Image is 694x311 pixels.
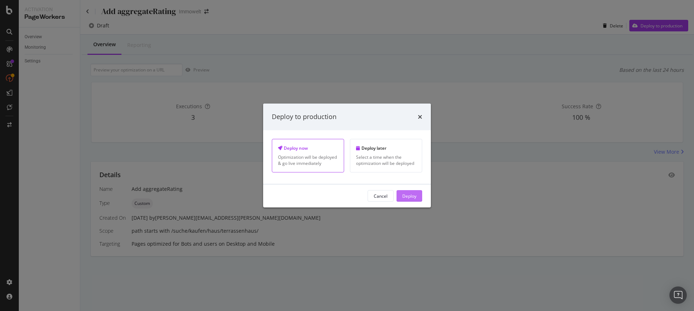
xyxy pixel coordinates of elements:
div: Deploy now [278,145,338,151]
div: Cancel [374,193,387,199]
div: Optimization will be deployed & go live immediately [278,154,338,166]
div: modal [263,104,431,207]
button: Cancel [368,190,394,202]
div: Deploy [402,193,416,199]
div: times [418,112,422,122]
div: Deploy to production [272,112,337,122]
div: Deploy later [356,145,416,151]
div: Open Intercom Messenger [669,286,687,304]
div: Select a time when the optimization will be deployed [356,154,416,166]
button: Deploy [397,190,422,202]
